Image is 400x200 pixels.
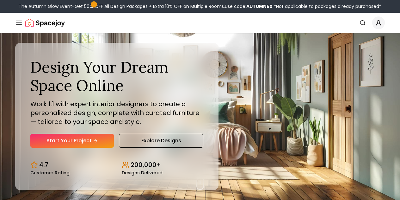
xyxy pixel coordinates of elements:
[225,3,273,10] span: Use code:
[25,16,65,29] a: Spacejoy
[122,171,163,175] small: Designs Delivered
[30,171,70,175] small: Customer Rating
[25,16,65,29] img: Spacejoy Logo
[15,13,385,33] nav: Global
[30,155,203,175] div: Design stats
[39,160,48,169] p: 4.7
[19,3,381,10] div: The Autumn Glow Event-Get 50% OFF All Design Packages + Extra 10% OFF on Multiple Rooms.
[119,134,203,148] a: Explore Designs
[30,134,114,148] a: Start Your Project
[246,3,273,10] b: AUTUMN50
[131,160,161,169] p: 200,000+
[30,100,203,126] p: Work 1:1 with expert interior designers to create a personalized design, complete with curated fu...
[30,58,203,94] h1: Design Your Dream Space Online
[273,3,381,10] span: *Not applicable to packages already purchased*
